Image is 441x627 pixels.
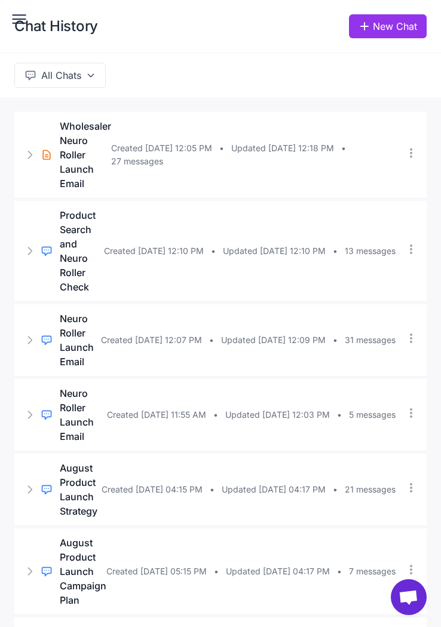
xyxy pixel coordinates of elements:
span: Updated [DATE] 12:03 PM [225,408,330,421]
span: Created [DATE] 05:15 PM [106,565,207,578]
span: • [209,334,214,347]
button: All Chats [14,63,106,88]
span: • [341,142,346,155]
span: Updated [DATE] 12:18 PM [231,142,334,155]
span: Updated [DATE] 12:10 PM [223,244,326,258]
span: Created [DATE] 11:55 AM [107,408,206,421]
span: Created [DATE] 04:15 PM [102,483,203,496]
span: • [333,334,338,347]
span: • [211,244,216,258]
span: 27 messages [111,155,163,168]
span: Created [DATE] 12:07 PM [101,334,202,347]
h3: Neuro Roller Launch Email [60,386,107,444]
span: Updated [DATE] 12:09 PM [221,334,326,347]
h3: August Product Launch Strategy [60,461,102,518]
h3: August Product Launch Campaign Plan [60,536,106,607]
h3: Wholesaler Neuro Roller Launch Email [60,119,111,191]
h3: Product Search and Neuro Roller Check [60,208,104,294]
span: • [210,483,215,496]
span: • [213,408,218,421]
span: 7 messages [349,565,396,578]
span: • [333,244,338,258]
span: • [333,483,338,496]
span: 21 messages [345,483,396,496]
span: • [214,565,219,578]
span: • [337,565,342,578]
a: Open chat [391,579,427,615]
span: Created [DATE] 12:10 PM [104,244,204,258]
span: 5 messages [349,408,396,421]
span: Updated [DATE] 04:17 PM [222,483,326,496]
h1: Chat History [14,17,98,36]
a: New Chat [349,14,427,38]
span: Created [DATE] 12:05 PM [111,142,212,155]
span: • [219,142,224,155]
span: 31 messages [345,334,396,347]
span: • [337,408,342,421]
span: Updated [DATE] 04:17 PM [226,565,330,578]
span: 13 messages [345,244,396,258]
h3: Neuro Roller Launch Email [60,311,101,369]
